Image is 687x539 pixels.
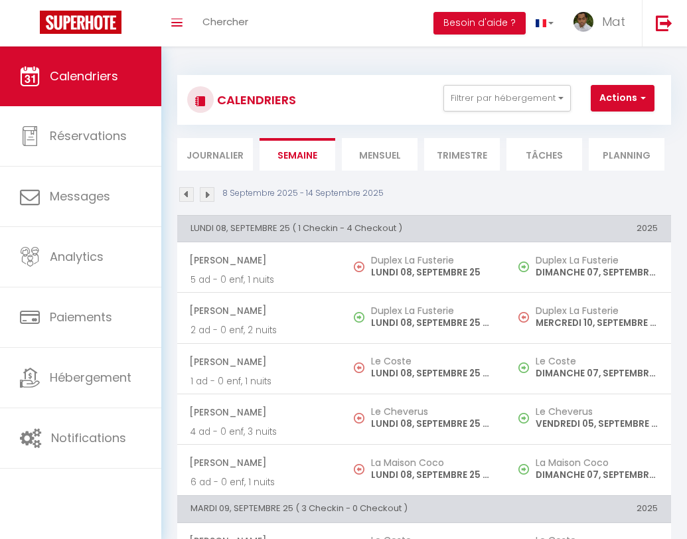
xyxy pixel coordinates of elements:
[371,316,493,330] p: LUNDI 08, SEPTEMBRE 25 - 17:00
[260,138,335,171] li: Semaine
[371,255,493,266] h5: Duplex La Fusterie
[518,312,529,323] img: NO IMAGE
[371,468,493,482] p: LUNDI 08, SEPTEMBRE 25 - 10:00
[518,413,529,424] img: NO IMAGE
[506,138,582,171] li: Tâches
[50,309,112,325] span: Paiements
[443,85,571,112] button: Filtrer par hébergement
[189,248,329,273] span: [PERSON_NAME]
[424,138,500,171] li: Trimestre
[342,138,418,171] li: Mensuel
[177,496,506,522] th: MARDI 09, SEPTEMBRE 25 ( 3 Checkin - 0 Checkout )
[354,262,364,272] img: NO IMAGE
[50,188,110,204] span: Messages
[371,305,493,316] h5: Duplex La Fusterie
[536,305,658,316] h5: Duplex La Fusterie
[602,13,625,30] span: Mat
[518,262,529,272] img: NO IMAGE
[177,215,506,242] th: LUNDI 08, SEPTEMBRE 25 ( 1 Checkin - 4 Checkout )
[11,5,50,45] button: Ouvrir le widget de chat LiveChat
[50,68,118,84] span: Calendriers
[354,413,364,424] img: NO IMAGE
[573,12,593,32] img: ...
[536,468,658,482] p: DIMANCHE 07, SEPTEMBRE 25 - 17:00
[189,298,329,323] span: [PERSON_NAME]
[371,356,493,366] h5: Le Coste
[589,138,664,171] li: Planning
[191,425,329,439] p: 4 ad - 0 enf, 3 nuits
[191,273,329,287] p: 5 ad - 0 enf, 1 nuits
[354,362,364,373] img: NO IMAGE
[371,366,493,380] p: LUNDI 08, SEPTEMBRE 25 - 10:00
[591,85,654,112] button: Actions
[222,187,384,200] p: 8 Septembre 2025 - 14 Septembre 2025
[536,266,658,279] p: DIMANCHE 07, SEPTEMBRE 25
[189,400,329,425] span: [PERSON_NAME]
[177,138,253,171] li: Journalier
[191,475,329,489] p: 6 ad - 0 enf, 1 nuits
[371,406,493,417] h5: Le Cheverus
[506,496,671,522] th: 2025
[51,429,126,446] span: Notifications
[191,374,329,388] p: 1 ad - 0 enf, 1 nuits
[40,11,121,34] img: Super Booking
[371,417,493,431] p: LUNDI 08, SEPTEMBRE 25 - 10:00
[518,362,529,373] img: NO IMAGE
[189,349,329,374] span: [PERSON_NAME]
[191,323,329,337] p: 2 ad - 0 enf, 2 nuits
[536,356,658,366] h5: Le Coste
[202,15,248,29] span: Chercher
[536,316,658,330] p: MERCREDI 10, SEPTEMBRE 25 - 09:00
[50,248,104,265] span: Analytics
[371,457,493,468] h5: La Maison Coco
[536,417,658,431] p: VENDREDI 05, SEPTEMBRE 25 - 17:00
[656,15,672,31] img: logout
[50,369,131,386] span: Hébergement
[433,12,526,35] button: Besoin d'aide ?
[536,406,658,417] h5: Le Cheverus
[536,366,658,380] p: DIMANCHE 07, SEPTEMBRE 25 - 19:00
[506,215,671,242] th: 2025
[214,85,296,115] h3: CALENDRIERS
[354,464,364,475] img: NO IMAGE
[189,450,329,475] span: [PERSON_NAME]
[536,457,658,468] h5: La Maison Coco
[371,266,493,279] p: LUNDI 08, SEPTEMBRE 25
[536,255,658,266] h5: Duplex La Fusterie
[518,464,529,475] img: NO IMAGE
[50,127,127,144] span: Réservations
